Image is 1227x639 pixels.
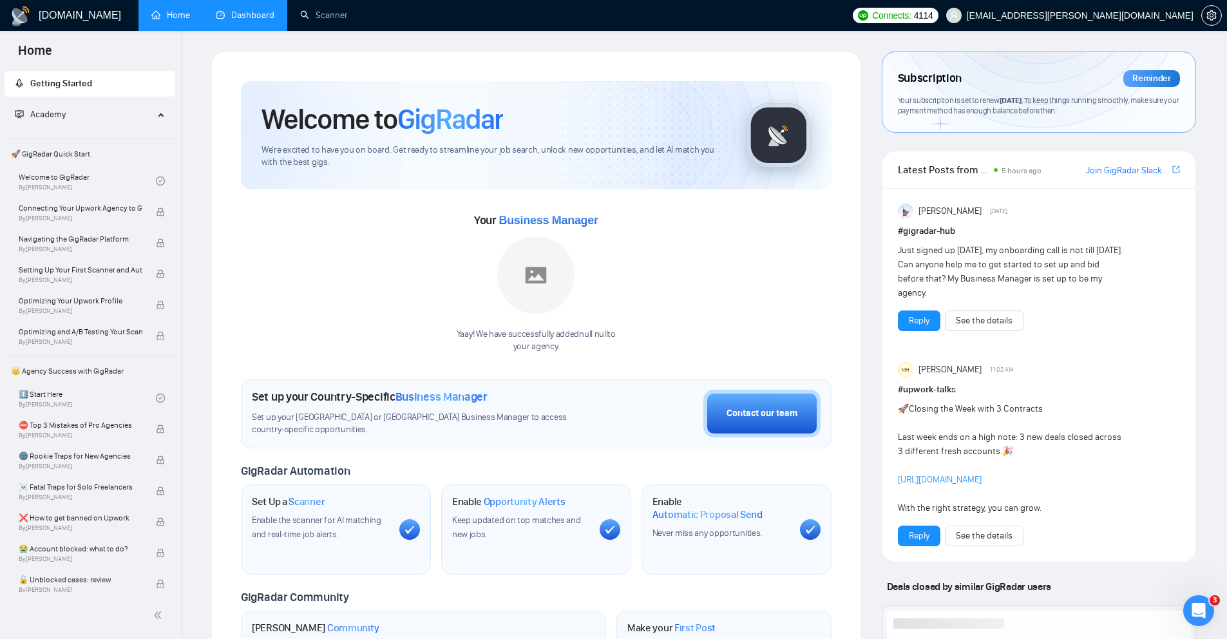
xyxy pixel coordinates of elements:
span: 3 [1210,595,1220,606]
span: export [1172,164,1180,175]
span: 🌚 Rookie Traps for New Agencies [19,450,142,463]
button: See the details [945,310,1023,331]
span: Deals closed by similar GigRadar users [882,575,1056,598]
span: Navigating the GigRadar Platform [19,233,142,245]
button: Reply [898,526,940,546]
span: lock [156,517,165,526]
span: By [PERSON_NAME] [19,586,142,594]
span: check-circle [156,394,165,403]
span: ❌ How to get banned on Upwork [19,511,142,524]
span: lock [156,207,165,216]
img: gigradar-logo.png [747,103,811,167]
span: Latest Posts from the GigRadar Community [898,162,990,178]
span: 🚀 GigRadar Quick Start [6,141,174,167]
span: By [PERSON_NAME] [19,493,142,501]
button: Reply [898,310,940,331]
div: MH [899,363,913,377]
img: placeholder.png [497,236,575,314]
span: GigRadar Community [241,590,349,604]
a: dashboardDashboard [216,10,274,21]
span: By [PERSON_NAME] [19,555,142,563]
span: double-left [153,609,166,622]
a: 1️⃣ Start HereBy[PERSON_NAME] [19,384,156,412]
div: Closing the Week with 3 Contracts Last week ends on a high note: 3 new deals closed across 3 diff... [898,402,1124,515]
span: By [PERSON_NAME] [19,307,142,315]
span: Community [327,622,379,634]
a: setting [1201,10,1222,21]
div: Yaay! We have successfully added null null to [457,329,616,353]
span: lock [156,486,165,495]
button: See the details [945,526,1023,546]
span: 🔓 Unblocked cases: review [19,573,142,586]
span: 5 hours ago [1002,166,1042,175]
a: Reply [909,529,929,543]
span: lock [156,331,165,340]
a: See the details [956,529,1013,543]
button: setting [1201,5,1222,26]
span: Your [474,213,598,227]
span: 🚀 [898,403,909,414]
span: lock [156,579,165,588]
span: Connects: [872,8,911,23]
span: 🎉 [1002,446,1013,457]
span: 4114 [914,8,933,23]
a: searchScanner [300,10,348,21]
span: setting [1202,10,1221,21]
span: Business Manager [395,390,488,404]
span: check-circle [156,176,165,186]
span: Academy [15,109,66,120]
span: user [949,11,958,20]
span: lock [156,424,165,434]
span: Academy [30,109,66,120]
span: lock [156,300,165,309]
span: Optimizing Your Upwork Profile [19,294,142,307]
h1: [PERSON_NAME] [252,622,379,634]
span: By [PERSON_NAME] [19,463,142,470]
span: Connecting Your Upwork Agency to GigRadar [19,202,142,215]
h1: Make your [627,622,716,634]
span: Getting Started [30,78,92,89]
h1: # upwork-talks [898,383,1180,397]
h1: # gigradar-hub [898,224,1180,238]
span: Setting Up Your First Scanner and Auto-Bidder [19,263,142,276]
span: [DATE] [1000,95,1022,105]
span: By [PERSON_NAME] [19,276,142,284]
span: Enable the scanner for AI matching and real-time job alerts. [252,515,381,540]
img: upwork-logo.png [858,10,868,21]
span: ⛔ Top 3 Mistakes of Pro Agencies [19,419,142,432]
span: Subscription [898,68,962,90]
div: Just signed up [DATE], my onboarding call is not till [DATE]. Can anyone help me to get started t... [898,243,1124,300]
span: lock [156,269,165,278]
span: GigRadar Automation [241,464,350,478]
span: Scanner [289,495,325,508]
span: 👑 Agency Success with GigRadar [6,358,174,384]
a: Reply [909,314,929,328]
h1: Welcome to [262,102,503,137]
span: Opportunity Alerts [484,495,566,508]
span: lock [156,455,165,464]
span: Set up your [GEOGRAPHIC_DATA] or [GEOGRAPHIC_DATA] Business Manager to access country-specific op... [252,412,593,436]
span: lock [156,238,165,247]
span: Optimizing and A/B Testing Your Scanner for Better Results [19,325,142,338]
span: Home [8,41,62,68]
div: Reminder [1123,70,1180,87]
h1: Set Up a [252,495,325,508]
span: ☠️ Fatal Traps for Solo Freelancers [19,481,142,493]
span: Automatic Proposal Send [652,508,763,521]
a: Join GigRadar Slack Community [1086,164,1170,178]
span: By [PERSON_NAME] [19,432,142,439]
span: GigRadar [397,102,503,137]
p: your agency . [457,341,616,353]
span: By [PERSON_NAME] [19,245,142,253]
span: By [PERSON_NAME] [19,338,142,346]
h1: Set up your Country-Specific [252,390,488,404]
h1: Enable [652,495,790,520]
a: homeHome [151,10,190,21]
a: Welcome to GigRadarBy[PERSON_NAME] [19,167,156,195]
span: By [PERSON_NAME] [19,524,142,532]
div: Contact our team [727,406,797,421]
span: Keep updated on top matches and new jobs. [452,515,581,540]
img: logo [10,6,31,26]
span: 11:02 AM [990,364,1014,376]
a: export [1172,164,1180,176]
